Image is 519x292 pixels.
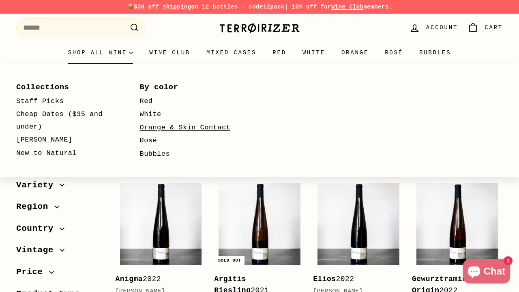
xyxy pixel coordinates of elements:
button: Region [16,198,102,220]
span: Variety [16,178,60,192]
a: [PERSON_NAME] [16,133,116,147]
strong: 12pack [263,4,285,10]
span: Cart [485,23,503,32]
div: 2022 [313,273,396,285]
a: Cart [463,16,508,40]
a: Red [140,95,240,108]
a: Rosé [377,42,411,64]
a: Cheap Dates ($35 and under) [16,108,116,133]
a: Rosé [140,134,240,148]
summary: Shop all wine [60,42,142,64]
div: 2022 [115,273,198,285]
span: Account [426,23,458,32]
a: Collections [16,80,116,94]
inbox-online-store-chat: Shopify online store chat [461,259,513,286]
b: Elios [313,275,336,283]
a: Orange & Skin Contact [140,121,240,135]
b: Anigma [115,275,143,283]
p: 📦 on 12 bottles - code | 10% off for members. [16,2,503,11]
a: White [140,108,240,121]
a: Bubbles [411,42,459,64]
a: White [294,42,333,64]
div: Sold out [214,256,244,265]
a: Orange [333,42,377,64]
a: Red [264,42,294,64]
span: Vintage [16,243,60,257]
button: Vintage [16,241,102,263]
a: Account [404,16,463,40]
a: Bubbles [140,148,240,161]
span: $30 off shipping [134,4,191,10]
span: Region [16,200,54,214]
a: Wine Club [141,42,198,64]
a: Mixed Cases [198,42,264,64]
button: Variety [16,176,102,198]
a: By color [140,80,240,94]
a: New to Natural [16,147,116,160]
button: Country [16,220,102,242]
a: Wine Club [331,4,364,10]
button: Price [16,263,102,285]
span: Price [16,265,49,279]
a: Staff Picks [16,95,116,108]
span: Country [16,222,60,236]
